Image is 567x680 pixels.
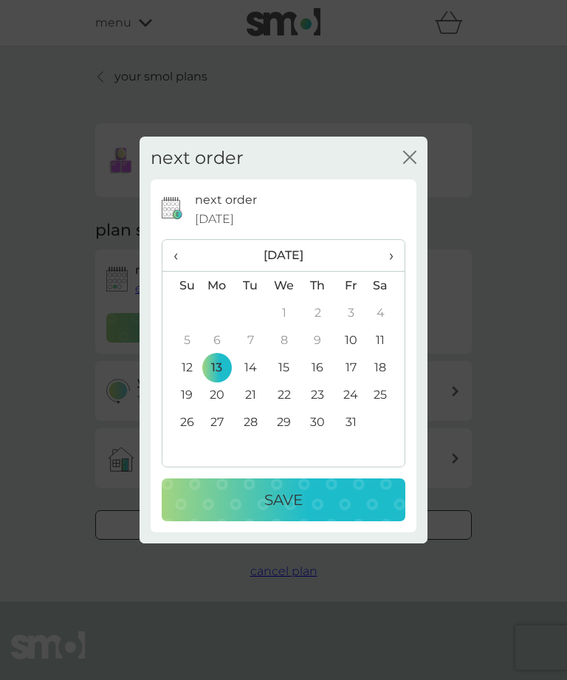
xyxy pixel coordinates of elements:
td: 8 [267,326,301,354]
td: 12 [162,354,200,381]
span: ‹ [173,240,189,271]
th: Fr [334,272,368,300]
td: 3 [334,299,368,326]
td: 11 [368,326,405,354]
td: 18 [368,354,405,381]
td: 1 [267,299,301,326]
th: Mo [200,272,234,300]
td: 22 [267,381,301,408]
td: 20 [200,381,234,408]
p: next order [195,190,257,210]
td: 15 [267,354,301,381]
td: 14 [234,354,267,381]
td: 28 [234,408,267,436]
td: 31 [334,408,368,436]
td: 17 [334,354,368,381]
td: 30 [301,408,334,436]
td: 21 [234,381,267,408]
h2: next order [151,148,244,169]
button: close [403,151,416,166]
button: Save [162,478,405,521]
td: 24 [334,381,368,408]
td: 4 [368,299,405,326]
td: 27 [200,408,234,436]
td: 26 [162,408,200,436]
td: 25 [368,381,405,408]
td: 16 [301,354,334,381]
span: › [379,240,394,271]
td: 13 [200,354,234,381]
td: 23 [301,381,334,408]
p: Save [264,488,303,512]
th: Th [301,272,334,300]
td: 7 [234,326,267,354]
th: [DATE] [200,240,368,272]
th: Tu [234,272,267,300]
td: 9 [301,326,334,354]
th: Su [162,272,200,300]
th: Sa [368,272,405,300]
td: 2 [301,299,334,326]
td: 29 [267,408,301,436]
td: 19 [162,381,200,408]
td: 10 [334,326,368,354]
td: 6 [200,326,234,354]
span: [DATE] [195,210,234,229]
th: We [267,272,301,300]
td: 5 [162,326,200,354]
